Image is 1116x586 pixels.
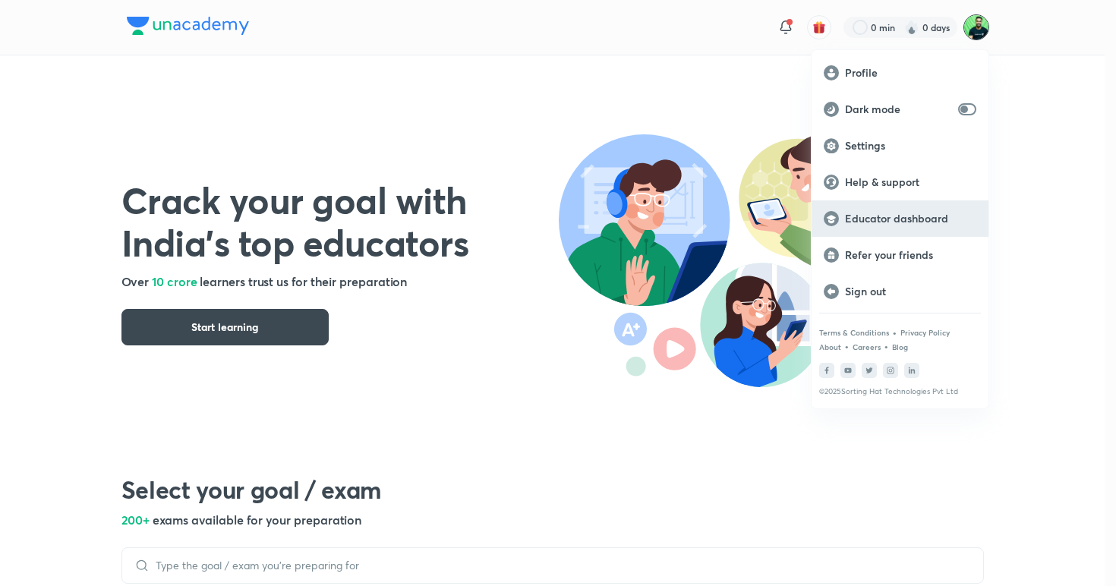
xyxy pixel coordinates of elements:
div: • [844,339,850,353]
p: Help & support [845,175,976,189]
div: • [884,339,889,353]
p: Profile [845,66,976,80]
a: Refer your friends [812,237,988,273]
a: Privacy Policy [900,328,950,337]
p: Settings [845,139,976,153]
a: Help & support [812,164,988,200]
a: Educator dashboard [812,200,988,237]
p: Sign out [845,285,976,298]
p: Dark mode [845,102,952,116]
p: Educator dashboard [845,212,976,225]
a: About [819,342,841,351]
a: Terms & Conditions [819,328,889,337]
a: Settings [812,128,988,164]
div: • [892,326,897,339]
p: © 2025 Sorting Hat Technologies Pvt Ltd [819,387,981,396]
a: Blog [892,342,908,351]
p: Refer your friends [845,248,976,262]
a: Careers [853,342,881,351]
a: Profile [812,55,988,91]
